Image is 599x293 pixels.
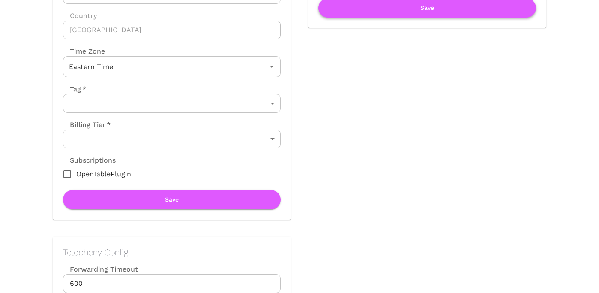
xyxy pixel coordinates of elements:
label: Country [63,11,281,21]
label: Tag [63,84,86,94]
label: Forwarding Timeout [63,264,281,274]
button: Save [63,190,281,209]
label: Billing Tier [63,120,111,130]
h2: Telephony Config [63,247,281,257]
span: OpenTablePlugin [76,169,131,179]
label: Subscriptions [63,155,116,165]
label: Time Zone [63,46,281,56]
button: Open [266,60,278,72]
